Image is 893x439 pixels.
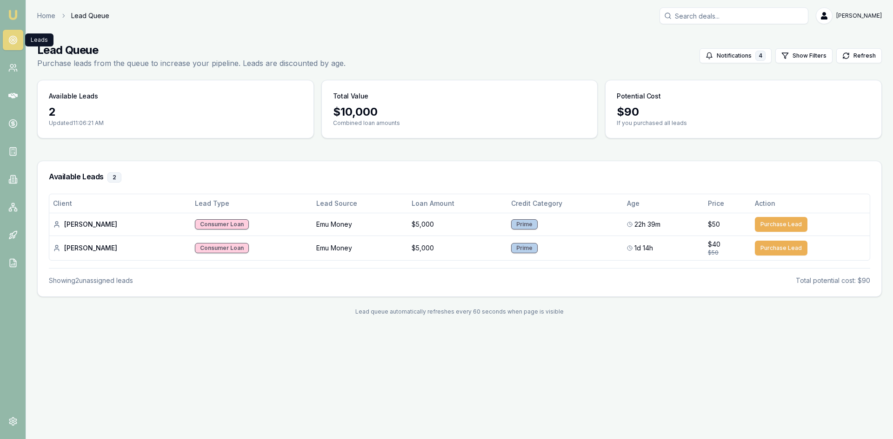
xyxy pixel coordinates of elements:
th: Action [751,194,870,213]
div: $ 90 [617,105,870,119]
div: Showing 2 unassigned lead s [49,276,133,285]
span: 22h 39m [634,220,660,229]
div: Leads [25,33,53,46]
button: Refresh [836,48,882,63]
h1: Lead Queue [37,43,346,58]
div: $50 [708,249,747,256]
p: Combined loan amounts [333,119,586,127]
p: Updated 11:06:21 AM [49,119,302,127]
span: Lead Queue [71,11,109,20]
span: $50 [708,220,720,229]
div: Consumer Loan [195,243,249,253]
h3: Potential Cost [617,92,660,101]
h3: Available Leads [49,172,870,183]
th: Lead Type [191,194,313,213]
p: Purchase leads from the queue to increase your pipeline. Leads are discounted by age. [37,58,346,69]
div: $ 10,000 [333,105,586,119]
div: Total potential cost: $90 [796,276,870,285]
div: 2 [49,105,302,119]
th: Age [623,194,704,213]
th: Loan Amount [408,194,507,213]
p: If you purchased all leads [617,119,870,127]
div: Consumer Loan [195,219,249,229]
nav: breadcrumb [37,11,109,20]
button: Purchase Lead [755,217,807,232]
td: $5,000 [408,236,507,260]
td: $5,000 [408,213,507,236]
th: Credit Category [507,194,623,213]
div: [PERSON_NAME] [53,243,187,253]
a: Home [37,11,55,20]
button: Notifications4 [700,48,772,63]
div: Prime [511,219,538,229]
div: Lead queue automatically refreshes every 60 seconds when page is visible [37,308,882,315]
span: $40 [708,240,720,249]
th: Client [49,194,191,213]
span: 1d 14h [634,243,653,253]
button: Purchase Lead [755,241,807,256]
th: Lead Source [313,194,408,213]
div: 4 [755,51,766,61]
h3: Available Leads [49,92,98,101]
td: Emu Money [313,213,408,236]
div: [PERSON_NAME] [53,220,187,229]
div: 2 [107,172,121,183]
div: Prime [511,243,538,253]
input: Search deals [660,7,808,24]
button: Show Filters [775,48,833,63]
img: emu-icon-u.png [7,9,19,20]
span: [PERSON_NAME] [836,12,882,20]
td: Emu Money [313,236,408,260]
th: Price [704,194,751,213]
h3: Total Value [333,92,368,101]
